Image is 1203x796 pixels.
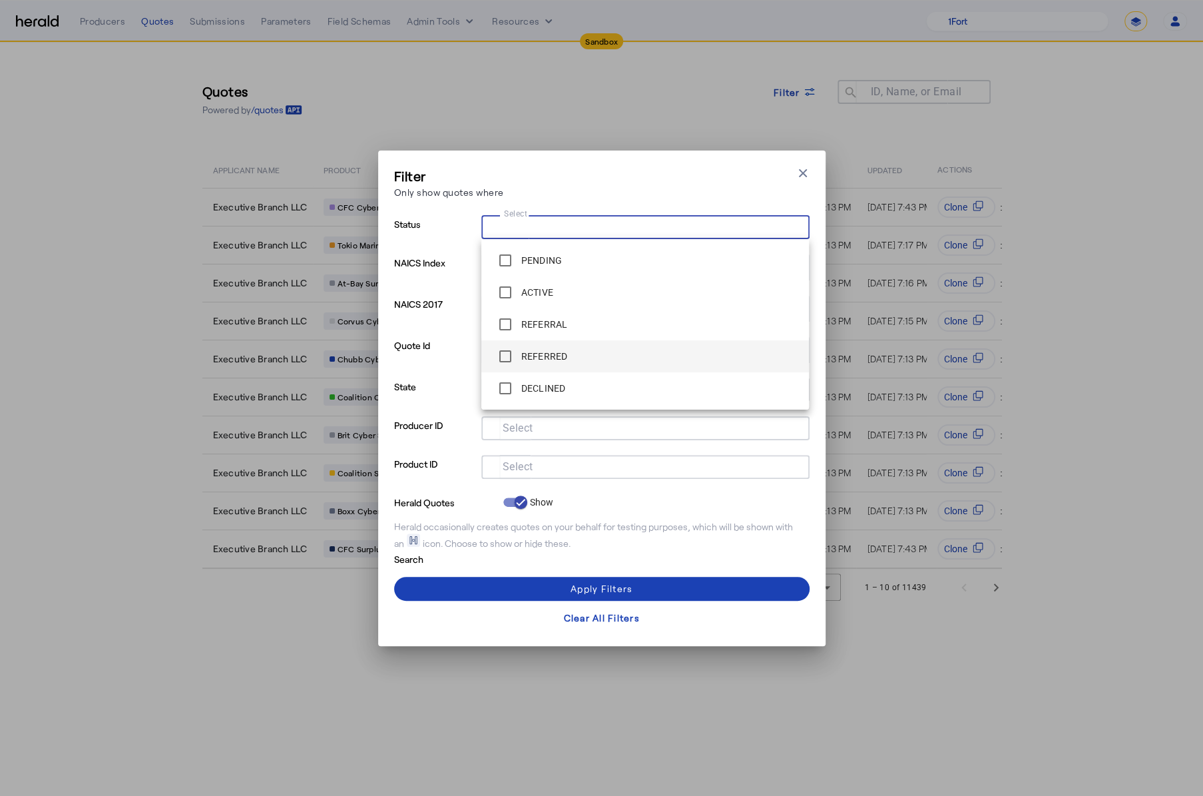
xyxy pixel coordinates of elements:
p: Herald Quotes [394,494,498,510]
mat-chip-grid: Selection [492,419,799,435]
p: NAICS Index [394,254,476,295]
label: PENDING [519,254,563,267]
mat-label: Select [503,421,533,434]
p: Producer ID [394,416,476,455]
p: Status [394,215,476,254]
p: State [394,378,476,416]
p: Only show quotes where [394,185,504,199]
div: Herald occasionally creates quotes on your behalf for testing purposes, which will be shown with ... [394,520,810,550]
mat-label: Select [503,460,533,472]
button: Apply Filters [394,577,810,601]
mat-label: Select [504,208,527,218]
p: Search [394,550,498,566]
p: Product ID [394,455,476,494]
label: DECLINED [519,382,566,395]
h3: Filter [394,167,504,185]
mat-chip-grid: Selection [492,218,799,234]
p: NAICS 2017 [394,295,476,336]
label: REFERRAL [519,318,568,331]
div: Apply Filters [571,582,632,596]
label: REFERRED [519,350,568,363]
button: Clear All Filters [394,606,810,630]
label: ACTIVE [519,286,554,299]
label: Show [527,496,554,509]
mat-chip-grid: Selection [492,458,799,474]
div: Clear All Filters [563,611,639,625]
p: Quote Id [394,336,476,378]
